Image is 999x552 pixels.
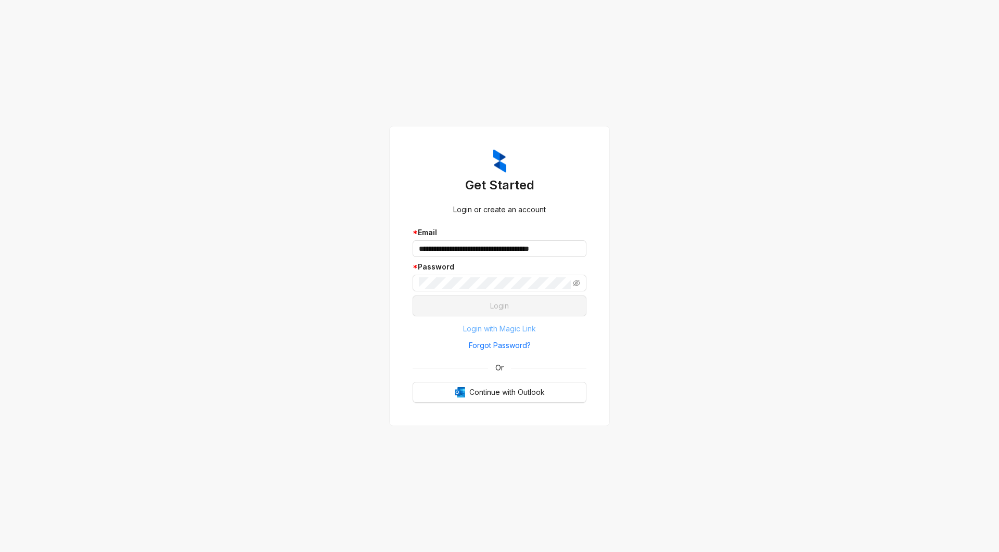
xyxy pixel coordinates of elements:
[413,177,586,194] h3: Get Started
[469,340,531,351] span: Forgot Password?
[413,261,586,273] div: Password
[573,279,580,287] span: eye-invisible
[413,227,586,238] div: Email
[413,204,586,215] div: Login or create an account
[463,323,536,335] span: Login with Magic Link
[488,362,511,374] span: Or
[413,320,586,337] button: Login with Magic Link
[493,149,506,173] img: ZumaIcon
[413,296,586,316] button: Login
[413,337,586,354] button: Forgot Password?
[469,387,545,398] span: Continue with Outlook
[455,387,465,397] img: Outlook
[413,382,586,403] button: OutlookContinue with Outlook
